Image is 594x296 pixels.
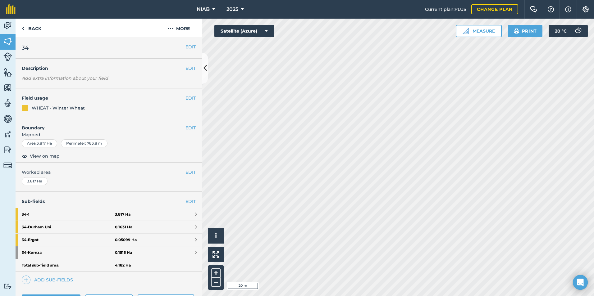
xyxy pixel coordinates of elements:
[22,139,57,147] div: Area : 3.817 Ha
[3,37,12,46] img: svg+xml;base64,PHN2ZyB4bWxucz0iaHR0cDovL3d3dy53My5vcmcvMjAwMC9zdmciIHdpZHRoPSI1NiIgaGVpZ2h0PSI2MC...
[16,208,202,221] a: 34-13.817 Ha
[22,169,196,176] span: Worked area
[211,278,221,287] button: –
[573,275,588,290] div: Open Intercom Messenger
[530,6,537,12] img: Two speech bubbles overlapping with the left bubble in the forefront
[425,6,466,13] span: Current plan : PLUS
[155,19,202,37] button: More
[208,228,224,244] button: i
[22,152,27,160] img: svg+xml;base64,PHN2ZyB4bWxucz0iaHR0cDovL3d3dy53My5vcmcvMjAwMC9zdmciIHdpZHRoPSIxOCIgaGVpZ2h0PSIyNC...
[16,118,185,131] h4: Boundary
[185,43,196,50] button: EDIT
[16,246,202,259] a: 34-Kernza0.1515 Ha
[22,95,185,101] h4: Field usage
[30,153,60,159] span: View on map
[185,124,196,131] button: EDIT
[22,221,115,233] strong: 34 - Durham Uni
[3,52,12,61] img: svg+xml;base64,PD94bWwgdmVyc2lvbj0iMS4wIiBlbmNvZGluZz0idXRmLTgiPz4KPCEtLSBHZW5lcmF0b3I6IEFkb2JlIE...
[3,114,12,123] img: svg+xml;base64,PD94bWwgdmVyc2lvbj0iMS4wIiBlbmNvZGluZz0idXRmLTgiPz4KPCEtLSBHZW5lcmF0b3I6IEFkb2JlIE...
[214,25,274,37] button: Satellite (Azure)
[22,152,60,160] button: View on map
[211,268,221,278] button: +
[115,250,132,255] strong: 0.1515 Ha
[6,4,16,14] img: fieldmargin Logo
[22,208,115,221] strong: 34 - 1
[185,198,196,205] a: EDIT
[197,6,210,13] span: NIAB
[3,83,12,92] img: svg+xml;base64,PHN2ZyB4bWxucz0iaHR0cDovL3d3dy53My5vcmcvMjAwMC9zdmciIHdpZHRoPSI1NiIgaGVpZ2h0PSI2MC...
[471,4,518,14] a: Change plan
[22,75,108,81] em: Add extra information about your field
[115,212,130,217] strong: 3.817 Ha
[115,225,132,230] strong: 0.1631 Ha
[115,237,137,242] strong: 0.05099 Ha
[547,6,555,12] img: A question mark icon
[61,139,107,147] div: Perimeter : 783.8 m
[32,105,85,111] div: WHEAT - Winter Wheat
[167,25,174,32] img: svg+xml;base64,PHN2ZyB4bWxucz0iaHR0cDovL3d3dy53My5vcmcvMjAwMC9zdmciIHdpZHRoPSIyMCIgaGVpZ2h0PSIyNC...
[463,28,469,34] img: Ruler icon
[565,6,571,13] img: svg+xml;base64,PHN2ZyB4bWxucz0iaHR0cDovL3d3dy53My5vcmcvMjAwMC9zdmciIHdpZHRoPSIxNyIgaGVpZ2h0PSIxNy...
[22,177,48,185] div: 3.817 Ha
[22,263,115,268] strong: Total sub-field area:
[549,25,588,37] button: 20 °C
[185,169,196,176] button: EDIT
[16,131,202,138] span: Mapped
[456,25,502,37] button: Measure
[582,6,589,12] img: A cog icon
[22,234,115,246] strong: 34 - Ergot
[22,276,75,284] a: Add sub-fields
[555,25,567,37] span: 20 ° C
[22,25,25,32] img: svg+xml;base64,PHN2ZyB4bWxucz0iaHR0cDovL3d3dy53My5vcmcvMjAwMC9zdmciIHdpZHRoPSI5IiBoZWlnaHQ9IjI0Ii...
[3,68,12,77] img: svg+xml;base64,PHN2ZyB4bWxucz0iaHR0cDovL3d3dy53My5vcmcvMjAwMC9zdmciIHdpZHRoPSI1NiIgaGVpZ2h0PSI2MC...
[3,99,12,108] img: svg+xml;base64,PD94bWwgdmVyc2lvbj0iMS4wIiBlbmNvZGluZz0idXRmLTgiPz4KPCEtLSBHZW5lcmF0b3I6IEFkb2JlIE...
[508,25,543,37] button: Print
[16,19,48,37] a: Back
[3,145,12,155] img: svg+xml;base64,PD94bWwgdmVyc2lvbj0iMS4wIiBlbmNvZGluZz0idXRmLTgiPz4KPCEtLSBHZW5lcmF0b3I6IEFkb2JlIE...
[3,283,12,289] img: svg+xml;base64,PD94bWwgdmVyc2lvbj0iMS4wIiBlbmNvZGluZz0idXRmLTgiPz4KPCEtLSBHZW5lcmF0b3I6IEFkb2JlIE...
[22,43,29,52] span: 34
[16,221,202,233] a: 34-Durham Uni0.1631 Ha
[226,6,238,13] span: 2025
[16,234,202,246] a: 34-Ergot0.05099 Ha
[115,263,131,268] strong: 4.182 Ha
[22,65,196,72] h4: Description
[3,161,12,170] img: svg+xml;base64,PD94bWwgdmVyc2lvbj0iMS4wIiBlbmNvZGluZz0idXRmLTgiPz4KPCEtLSBHZW5lcmF0b3I6IEFkb2JlIE...
[572,25,584,37] img: svg+xml;base64,PD94bWwgdmVyc2lvbj0iMS4wIiBlbmNvZGluZz0idXRmLTgiPz4KPCEtLSBHZW5lcmF0b3I6IEFkb2JlIE...
[22,246,115,259] strong: 34 - Kernza
[185,65,196,72] button: EDIT
[3,130,12,139] img: svg+xml;base64,PD94bWwgdmVyc2lvbj0iMS4wIiBlbmNvZGluZz0idXRmLTgiPz4KPCEtLSBHZW5lcmF0b3I6IEFkb2JlIE...
[514,27,519,35] img: svg+xml;base64,PHN2ZyB4bWxucz0iaHR0cDovL3d3dy53My5vcmcvMjAwMC9zdmciIHdpZHRoPSIxOSIgaGVpZ2h0PSIyNC...
[24,276,28,284] img: svg+xml;base64,PHN2ZyB4bWxucz0iaHR0cDovL3d3dy53My5vcmcvMjAwMC9zdmciIHdpZHRoPSIxNCIgaGVpZ2h0PSIyNC...
[215,232,217,240] span: i
[185,95,196,101] button: EDIT
[3,21,12,30] img: svg+xml;base64,PD94bWwgdmVyc2lvbj0iMS4wIiBlbmNvZGluZz0idXRmLTgiPz4KPCEtLSBHZW5lcmF0b3I6IEFkb2JlIE...
[212,251,219,258] img: Four arrows, one pointing top left, one top right, one bottom right and the last bottom left
[16,198,202,205] h4: Sub-fields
